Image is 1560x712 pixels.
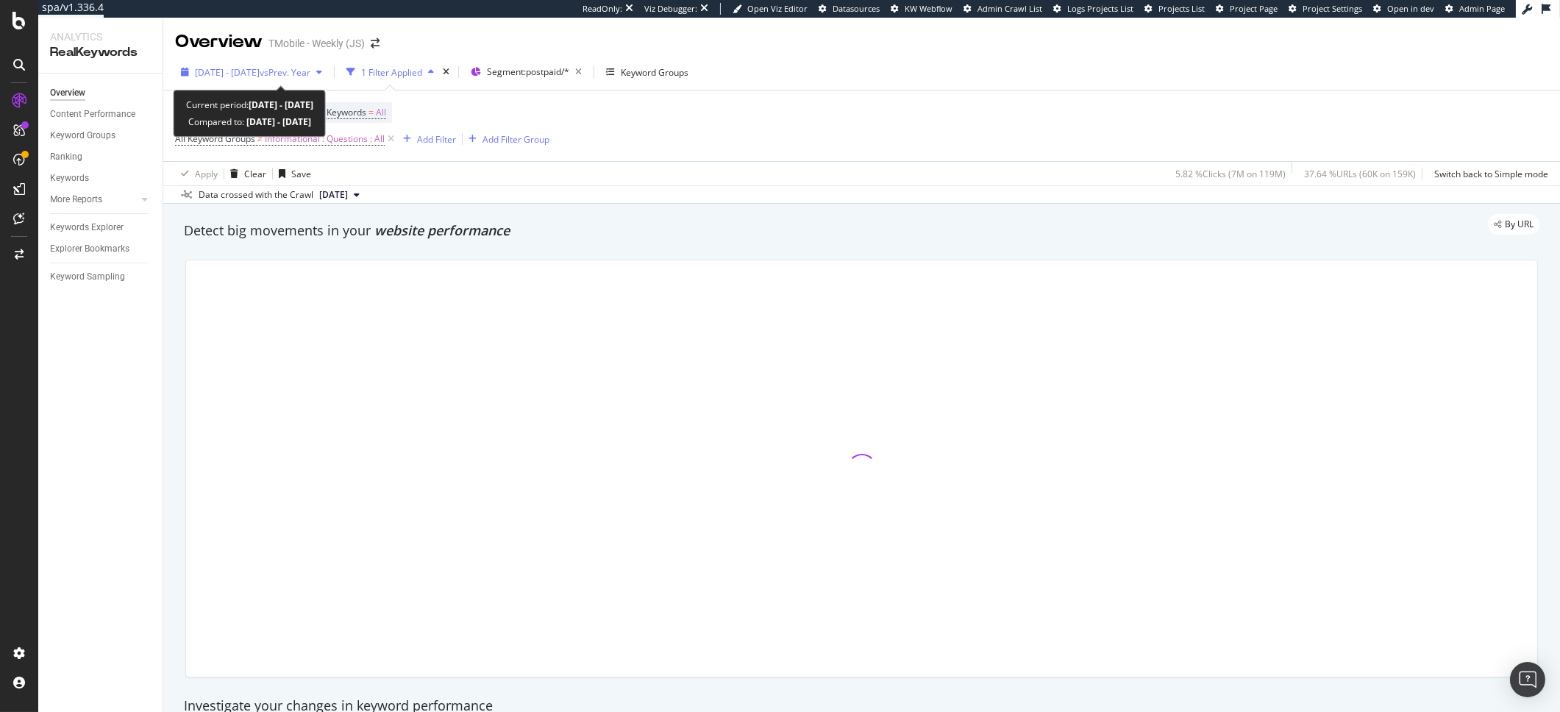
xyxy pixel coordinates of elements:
a: Keywords Explorer [50,220,152,235]
b: [DATE] - [DATE] [249,99,313,111]
button: Save [273,162,311,185]
b: [DATE] - [DATE] [244,115,311,128]
a: Content Performance [50,107,152,122]
div: TMobile - Weekly (JS) [268,36,365,51]
div: Overview [50,85,85,101]
a: Explorer Bookmarks [50,241,152,257]
span: Project Settings [1303,3,1362,14]
span: Keywords [327,106,366,118]
a: Open in dev [1373,3,1434,15]
button: [DATE] [313,186,366,204]
span: Informational : Questions : All [265,129,385,149]
div: legacy label [1488,214,1539,235]
span: By URL [1505,220,1534,229]
div: 1 Filter Applied [361,66,422,79]
span: Admin Page [1459,3,1505,14]
span: Open Viz Editor [747,3,808,14]
a: Datasources [819,3,880,15]
div: Switch back to Simple mode [1434,168,1548,180]
div: 5.82 % Clicks ( 7M on 119M ) [1175,168,1286,180]
span: KW Webflow [905,3,952,14]
span: All [376,102,386,123]
a: Keywords [50,171,152,186]
span: Admin Crawl List [977,3,1042,14]
div: Keyword Groups [50,128,115,143]
div: Current period: [186,96,313,113]
button: Keyword Groups [600,60,694,84]
a: Project Settings [1289,3,1362,15]
div: Data crossed with the Crawl [199,188,313,202]
button: Clear [224,162,266,185]
div: Explorer Bookmarks [50,241,129,257]
div: Add Filter Group [482,133,549,146]
div: RealKeywords [50,44,151,61]
span: Logs Projects List [1067,3,1133,14]
div: arrow-right-arrow-left [371,38,380,49]
span: All Keyword Groups [175,132,255,145]
button: Add Filter [397,130,456,148]
span: ≠ [257,132,263,145]
span: vs Prev. Year [260,66,310,79]
a: KW Webflow [891,3,952,15]
div: Overview [175,29,263,54]
div: Add Filter [417,133,456,146]
button: Segment:postpaid/* [465,60,588,84]
a: Overview [50,85,152,101]
button: [DATE] - [DATE]vsPrev. Year [175,60,328,84]
div: Keywords Explorer [50,220,124,235]
div: Keyword Sampling [50,269,125,285]
a: Keyword Sampling [50,269,152,285]
a: Admin Crawl List [964,3,1042,15]
span: Segment: postpaid/* [487,65,569,78]
div: times [440,65,452,79]
span: [DATE] - [DATE] [195,66,260,79]
div: ReadOnly: [583,3,622,15]
span: 2025 Aug. 1st [319,188,348,202]
a: Logs Projects List [1053,3,1133,15]
span: Project Page [1230,3,1278,14]
div: Ranking [50,149,82,165]
span: Open in dev [1387,3,1434,14]
div: Analytics [50,29,151,44]
div: Save [291,168,311,180]
a: Open Viz Editor [733,3,808,15]
div: Viz Debugger: [644,3,697,15]
div: Apply [195,168,218,180]
button: Apply [175,162,218,185]
span: Projects List [1158,3,1205,14]
div: Clear [244,168,266,180]
button: Add Filter Group [463,130,549,148]
button: Switch back to Simple mode [1428,162,1548,185]
a: Keyword Groups [50,128,152,143]
a: More Reports [50,192,138,207]
a: Ranking [50,149,152,165]
div: 37.64 % URLs ( 60K on 159K ) [1304,168,1416,180]
a: Project Page [1216,3,1278,15]
button: 1 Filter Applied [341,60,440,84]
div: More Reports [50,192,102,207]
span: Datasources [833,3,880,14]
div: Open Intercom Messenger [1510,662,1545,697]
span: = [368,106,374,118]
div: Keywords [50,171,89,186]
div: Keyword Groups [621,66,688,79]
div: Compared to: [188,113,311,130]
div: Content Performance [50,107,135,122]
a: Admin Page [1445,3,1505,15]
a: Projects List [1144,3,1205,15]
